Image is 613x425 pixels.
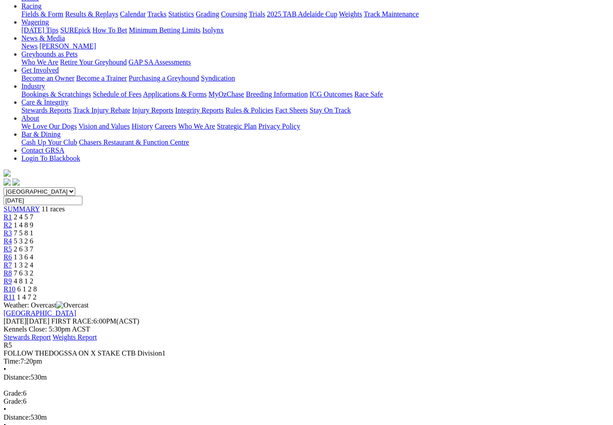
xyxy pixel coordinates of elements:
a: Become an Owner [21,74,74,82]
a: How To Bet [93,26,127,34]
span: Distance: [4,373,30,381]
div: News & Media [21,42,609,50]
a: R5 [4,245,12,253]
div: Care & Integrity [21,106,609,114]
div: 7:20pm [4,357,609,365]
a: Track Maintenance [364,10,419,18]
a: Tracks [147,10,167,18]
span: Grade: [4,397,23,405]
a: R9 [4,277,12,285]
a: Injury Reports [132,106,173,114]
div: FOLLOW THEDOGSSA ON X STAKE CTB Division1 [4,349,609,357]
a: R6 [4,253,12,261]
a: SUMMARY [4,205,40,213]
a: History [131,122,153,130]
a: R8 [4,269,12,277]
span: 5 3 2 6 [14,237,33,245]
span: Weather: Overcast [4,301,89,309]
span: Time: [4,357,20,365]
a: [DATE] Tips [21,26,58,34]
div: Kennels Close: 5:30pm ACST [4,325,609,333]
a: Login To Blackbook [21,154,80,162]
a: Calendar [120,10,146,18]
a: Industry [21,82,45,90]
a: R3 [4,229,12,237]
span: 6 1 2 8 [17,285,37,293]
a: Schedule of Fees [93,90,141,98]
img: twitter.svg [12,178,20,186]
a: Who We Are [178,122,215,130]
span: 1 3 2 4 [14,261,33,269]
a: GAP SA Assessments [129,58,191,66]
span: 7 5 8 1 [14,229,33,237]
a: Stay On Track [310,106,351,114]
a: Bar & Dining [21,130,61,138]
a: R7 [4,261,12,269]
a: Isolynx [202,26,224,34]
a: Cash Up Your Club [21,138,77,146]
a: News & Media [21,34,65,42]
span: 7 6 3 2 [14,269,33,277]
span: 1 4 7 2 [17,293,37,301]
a: Trials [249,10,265,18]
a: ICG Outcomes [310,90,352,98]
a: Greyhounds as Pets [21,50,78,58]
span: 6:00PM(ACST) [51,317,139,325]
a: R4 [4,237,12,245]
a: Minimum Betting Limits [129,26,200,34]
div: Get Involved [21,74,609,82]
a: Applications & Forms [143,90,207,98]
a: Racing [21,2,41,10]
div: Bar & Dining [21,138,609,146]
a: Strategic Plan [217,122,257,130]
a: Vision and Values [78,122,130,130]
span: • [4,405,6,413]
span: 1 4 8 9 [14,221,33,229]
span: R1 [4,213,12,221]
a: Careers [155,122,176,130]
div: About [21,122,609,130]
a: Coursing [221,10,247,18]
a: R11 [4,293,15,301]
a: Get Involved [21,66,59,74]
input: Select date [4,196,82,205]
span: 4 8 1 2 [14,277,33,285]
a: Grading [196,10,219,18]
a: Weights Report [53,333,97,341]
div: Industry [21,90,609,98]
a: Wagering [21,18,49,26]
a: Fields & Form [21,10,63,18]
span: R5 [4,341,12,349]
span: 2 6 3 7 [14,245,33,253]
a: Retire Your Greyhound [60,58,127,66]
span: 1 3 6 4 [14,253,33,261]
div: 530m [4,413,609,421]
span: 11 races [41,205,65,213]
img: facebook.svg [4,178,11,186]
a: Syndication [201,74,235,82]
div: 6 [4,389,609,397]
div: Wagering [21,26,609,34]
a: MyOzChase [208,90,244,98]
a: 2025 TAB Adelaide Cup [267,10,337,18]
a: Privacy Policy [258,122,300,130]
a: Results & Replays [65,10,118,18]
a: R10 [4,285,16,293]
a: Fact Sheets [275,106,308,114]
a: Purchasing a Greyhound [129,74,199,82]
a: Care & Integrity [21,98,69,106]
img: Overcast [56,301,89,309]
a: SUREpick [60,26,90,34]
div: Greyhounds as Pets [21,58,609,66]
div: Racing [21,10,609,18]
span: [DATE] [4,317,49,325]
